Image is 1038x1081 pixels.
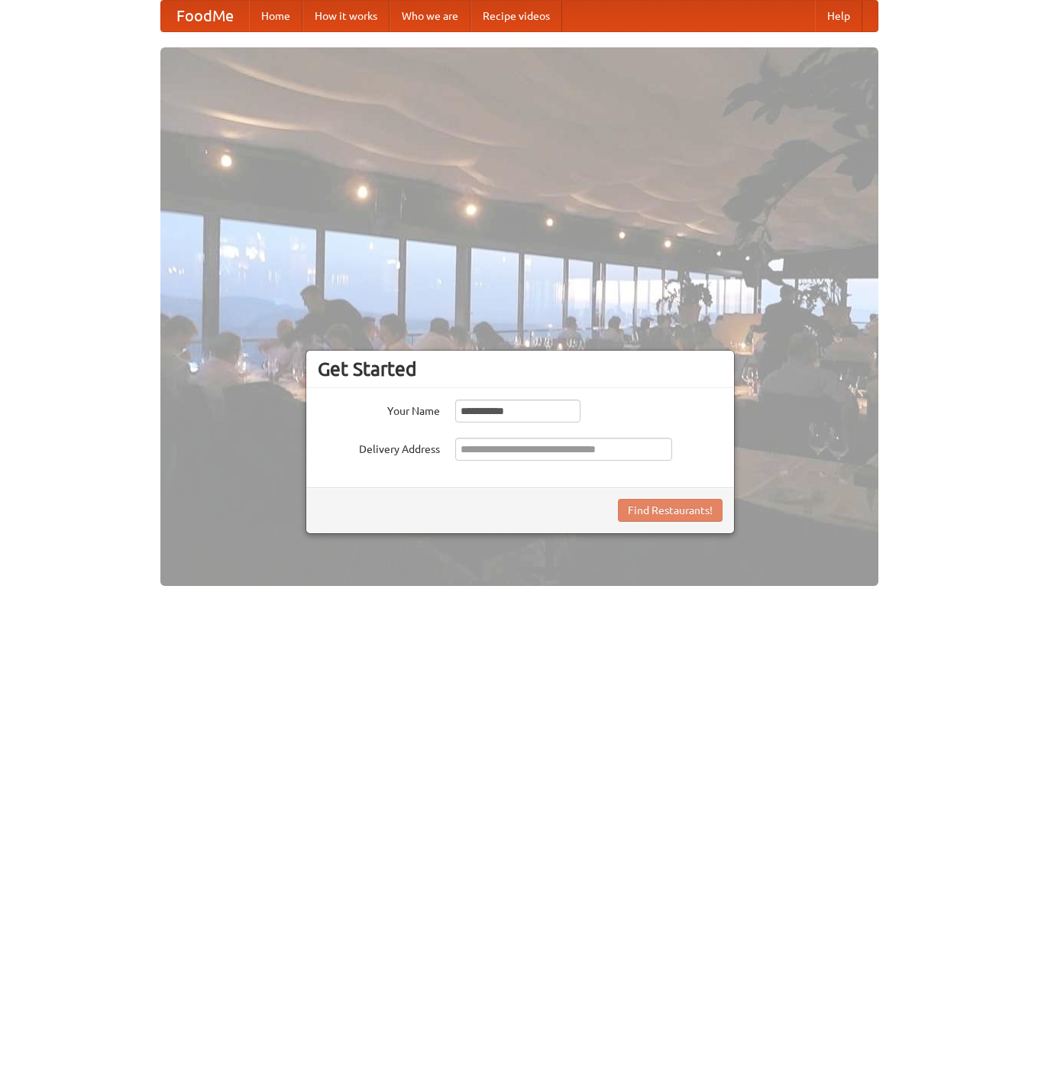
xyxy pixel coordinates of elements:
[318,400,440,419] label: Your Name
[249,1,302,31] a: Home
[470,1,562,31] a: Recipe videos
[318,438,440,457] label: Delivery Address
[390,1,470,31] a: Who we are
[618,499,723,522] button: Find Restaurants!
[161,1,249,31] a: FoodMe
[318,358,723,380] h3: Get Started
[302,1,390,31] a: How it works
[815,1,862,31] a: Help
